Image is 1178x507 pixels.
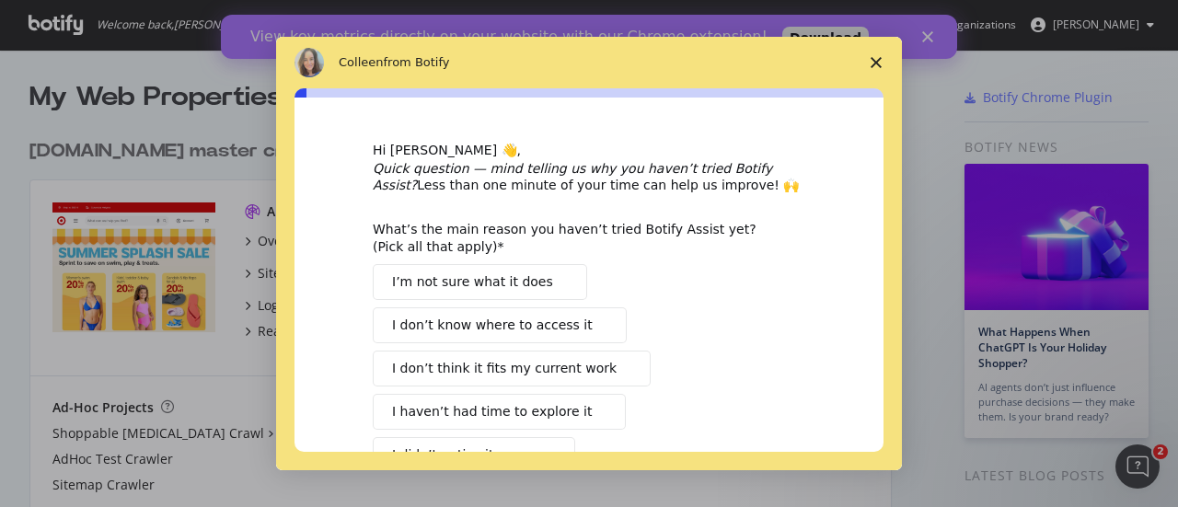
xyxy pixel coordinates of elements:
button: I don’t know where to access it [373,307,627,343]
span: I’m not sure what it does [392,272,553,292]
div: View key metrics directly on your website with our Chrome extension! [29,13,547,31]
span: I haven’t had time to explore it [392,402,592,421]
span: Colleen [339,55,384,69]
div: Less than one minute of your time can help us improve! 🙌 [373,160,805,193]
img: Profile image for Colleen [294,48,324,77]
button: I’m not sure what it does [373,264,587,300]
span: Close survey [850,37,902,88]
button: I didn’t notice it [373,437,575,473]
div: Close [701,17,720,28]
span: from Botify [384,55,450,69]
div: Hi [PERSON_NAME] 👋, [373,142,805,160]
span: I don’t think it fits my current work [392,359,617,378]
span: I don’t know where to access it [392,316,593,335]
i: Quick question — mind telling us why you haven’t tried Botify Assist? [373,161,772,192]
button: I don’t think it fits my current work [373,351,651,386]
span: I didn’t notice it [392,445,493,465]
button: I haven’t had time to explore it [373,394,626,430]
div: What’s the main reason you haven’t tried Botify Assist yet? (Pick all that apply) [373,221,778,254]
a: Download [561,12,648,34]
